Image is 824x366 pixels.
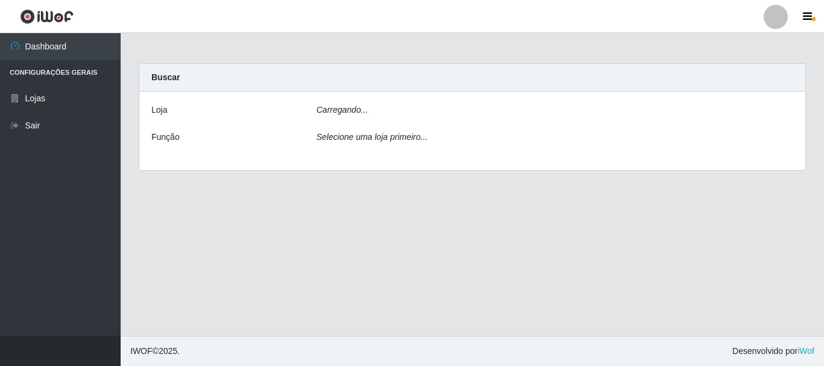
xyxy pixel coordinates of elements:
[317,132,428,142] i: Selecione uma loja primeiro...
[130,345,180,358] span: © 2025 .
[797,346,814,356] a: iWof
[151,72,180,82] strong: Buscar
[151,131,180,144] label: Função
[317,105,369,115] i: Carregando...
[130,346,153,356] span: IWOF
[20,9,74,24] img: CoreUI Logo
[732,345,814,358] span: Desenvolvido por
[151,104,167,116] label: Loja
